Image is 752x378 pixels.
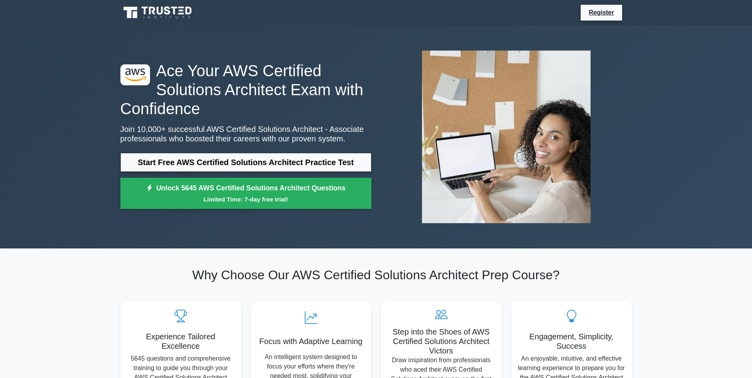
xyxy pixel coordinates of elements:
[120,178,371,209] a: Unlock 5645 AWS Certified Solutions Architect QuestionsLimited Time: 7-day free trial!
[120,267,632,282] h2: Why Choose Our AWS Certified Solutions Architect Prep Course?
[120,124,371,143] p: Join 10,000+ successful AWS Certified Solutions Architect - Associate professionals who boosted t...
[120,61,371,118] h1: Ace Your AWS Certified Solutions Architect Exam with Confidence
[130,195,362,204] small: Limited Time: 7-day free trial!
[584,8,619,17] a: Register
[120,153,371,172] a: Start Free AWS Certified Solutions Architect Practice Test
[387,327,495,355] h5: Step into the Shoes of AWS Certified Solutions Architect Victors
[257,337,365,346] h5: Focus with Adaptive Learning
[518,332,626,351] h5: Engagement, Simplicity, Success
[127,332,235,351] h5: Experience Tailored Excellence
